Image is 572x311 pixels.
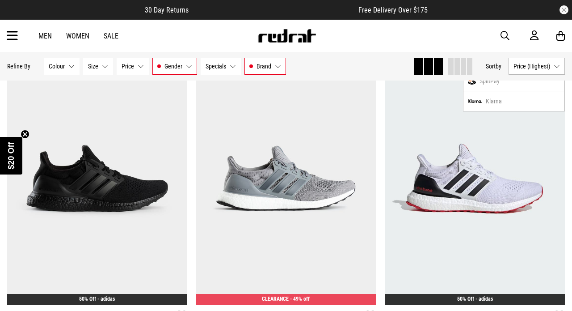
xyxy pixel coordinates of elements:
span: CLEARANCE [262,296,289,302]
span: Brand [257,63,271,70]
img: Adidas Sportswear Ultraboost 1.0 Shoes in White [385,52,565,305]
img: Adidas Sportswear Ultraboost 1.0 Shoes in Grey [196,52,376,305]
img: logo-klarna.svg [468,99,482,102]
button: Sortby [486,61,501,72]
p: Refine By [7,63,30,70]
a: Men [38,32,52,40]
img: Adidas Sportswear Ultraboost 1.0 Shoes in Black [7,52,187,305]
button: Gender [152,58,197,75]
span: Price (Highest) [513,63,550,70]
button: Price (Highest) [509,58,565,75]
span: 30 Day Returns [145,6,189,14]
button: Open LiveChat chat widget [7,4,34,30]
span: Free Delivery Over $175 [358,6,428,14]
span: Specials [206,63,226,70]
button: Specials [201,58,241,75]
button: Close teaser [21,130,29,139]
span: Price [122,63,134,70]
img: splitpay-icon.png [468,77,476,85]
span: Size [88,63,98,70]
span: Gender [164,63,182,70]
a: 50% Off - adidas [457,296,493,302]
button: Price [117,58,149,75]
a: 50% Off - adidas [79,296,115,302]
img: Redrat logo [257,29,316,43]
span: Colour [49,63,65,70]
button: Colour [44,58,80,75]
button: Brand [244,58,286,75]
div: SplitPay [463,71,564,91]
a: Sale [104,32,118,40]
iframe: Customer reviews powered by Trustpilot [206,5,341,14]
div: Klarna [463,91,564,111]
span: - 49% off [290,296,310,302]
a: Women [66,32,89,40]
span: by [496,63,501,70]
span: $20 Off [7,142,16,169]
button: Size [83,58,113,75]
